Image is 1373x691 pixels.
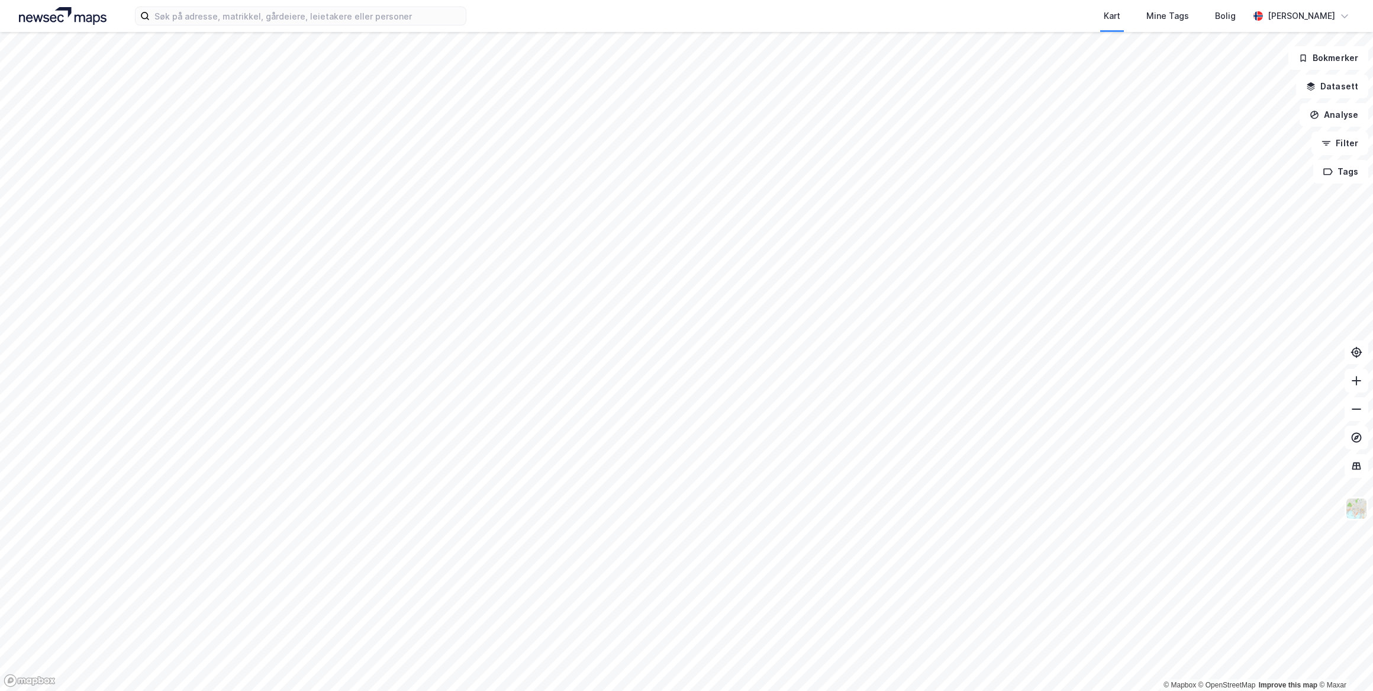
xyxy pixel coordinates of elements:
[1311,131,1368,155] button: Filter
[1296,75,1368,98] button: Datasett
[1146,9,1189,23] div: Mine Tags
[4,674,56,687] a: Mapbox homepage
[1345,497,1368,520] img: Z
[1300,103,1368,127] button: Analyse
[1314,634,1373,691] div: Kontrollprogram for chat
[1198,681,1256,689] a: OpenStreetMap
[150,7,466,25] input: Søk på adresse, matrikkel, gårdeiere, leietakere eller personer
[1314,634,1373,691] iframe: Chat Widget
[1104,9,1120,23] div: Kart
[1163,681,1196,689] a: Mapbox
[1288,46,1368,70] button: Bokmerker
[1215,9,1236,23] div: Bolig
[1313,160,1368,184] button: Tags
[1268,9,1335,23] div: [PERSON_NAME]
[1259,681,1317,689] a: Improve this map
[19,7,107,25] img: logo.a4113a55bc3d86da70a041830d287a7e.svg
